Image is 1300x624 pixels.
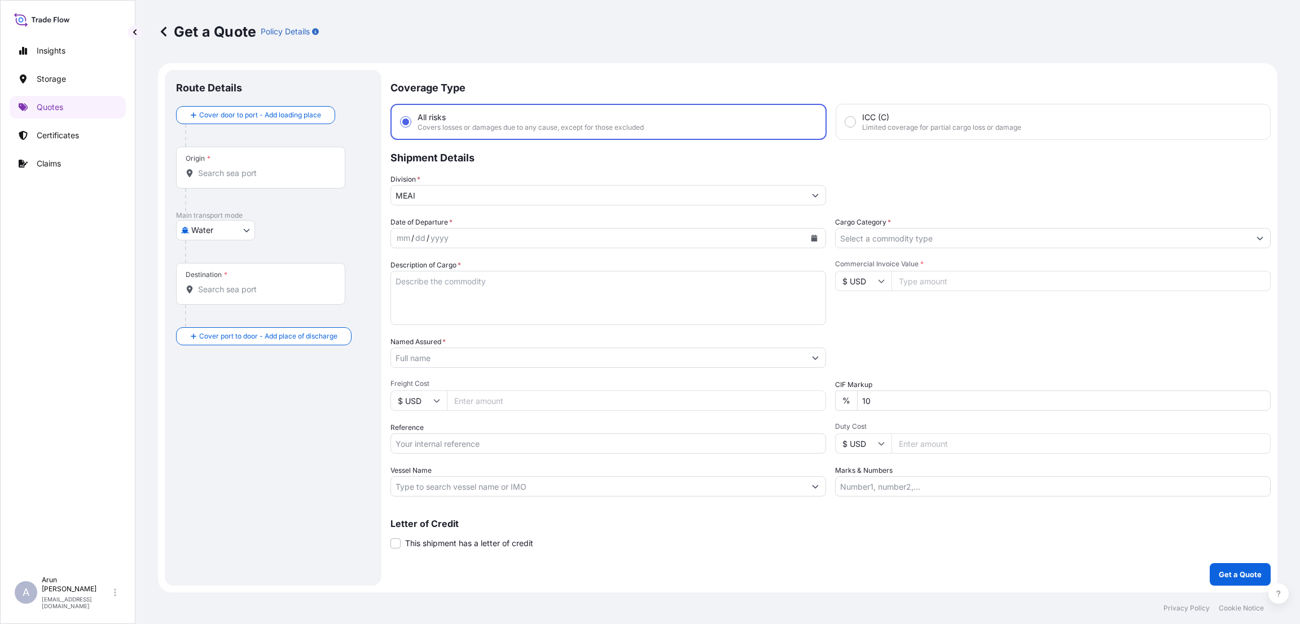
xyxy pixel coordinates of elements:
input: ICC (C)Limited coverage for partial cargo loss or damage [845,117,855,127]
a: Cookie Notice [1219,604,1264,613]
label: Cargo Category [835,217,891,228]
input: Enter percentage [857,390,1271,411]
span: Cover port to door - Add place of discharge [199,331,337,342]
a: Quotes [10,96,126,118]
span: All risks [418,112,446,123]
p: Route Details [176,81,242,95]
input: Type to search division [391,185,805,205]
div: % [835,390,857,411]
button: Get a Quote [1210,563,1271,586]
p: Letter of Credit [390,519,1271,528]
input: Enter amount [891,433,1271,454]
p: Shipment Details [390,140,1271,174]
p: Main transport mode [176,211,370,220]
input: Select a commodity type [836,228,1250,248]
span: Freight Cost [390,379,826,388]
span: This shipment has a letter of credit [405,538,533,549]
span: A [23,587,29,598]
a: Certificates [10,124,126,147]
label: CIF Markup [835,379,872,390]
label: Division [390,174,420,185]
div: year, [429,231,450,245]
div: / [411,231,414,245]
div: Origin [186,154,210,163]
label: Vessel Name [390,465,432,476]
button: Cover door to port - Add loading place [176,106,335,124]
button: Show suggestions [805,476,825,496]
input: Number1, number2,... [835,476,1271,496]
p: Insights [37,45,65,56]
p: Coverage Type [390,70,1271,104]
input: Destination [198,284,331,295]
button: Show suggestions [1250,228,1270,248]
p: Storage [37,73,66,85]
span: ICC (C) [862,112,889,123]
div: Destination [186,270,227,279]
p: Claims [37,158,61,169]
button: Cover port to door - Add place of discharge [176,327,352,345]
div: / [427,231,429,245]
p: Certificates [37,130,79,141]
span: Covers losses or damages due to any cause, except for those excluded [418,123,644,132]
p: Get a Quote [1219,569,1262,580]
label: Marks & Numbers [835,465,893,476]
p: Get a Quote [158,23,256,41]
span: Water [191,225,213,236]
button: Show suggestions [805,185,825,205]
p: Arun [PERSON_NAME] [42,575,112,594]
div: month, [396,231,411,245]
a: Insights [10,39,126,62]
button: Calendar [805,229,823,247]
label: Reference [390,422,424,433]
input: Full name [391,348,805,368]
a: Claims [10,152,126,175]
input: Type amount [891,271,1271,291]
div: day, [414,231,427,245]
a: Privacy Policy [1163,604,1210,613]
button: Select transport [176,220,255,240]
label: Description of Cargo [390,260,461,271]
span: Limited coverage for partial cargo loss or damage [862,123,1021,132]
p: [EMAIL_ADDRESS][DOMAIN_NAME] [42,596,112,609]
input: Your internal reference [390,433,826,454]
p: Quotes [37,102,63,113]
input: Type to search vessel name or IMO [391,476,805,496]
input: Origin [198,168,331,179]
span: Cover door to port - Add loading place [199,109,321,121]
span: Duty Cost [835,422,1271,431]
input: Enter amount [447,390,826,411]
span: Date of Departure [390,217,453,228]
button: Show suggestions [805,348,825,368]
p: Policy Details [261,26,310,37]
input: All risksCovers losses or damages due to any cause, except for those excluded [401,117,411,127]
span: Commercial Invoice Value [835,260,1271,269]
label: Named Assured [390,336,446,348]
a: Storage [10,68,126,90]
